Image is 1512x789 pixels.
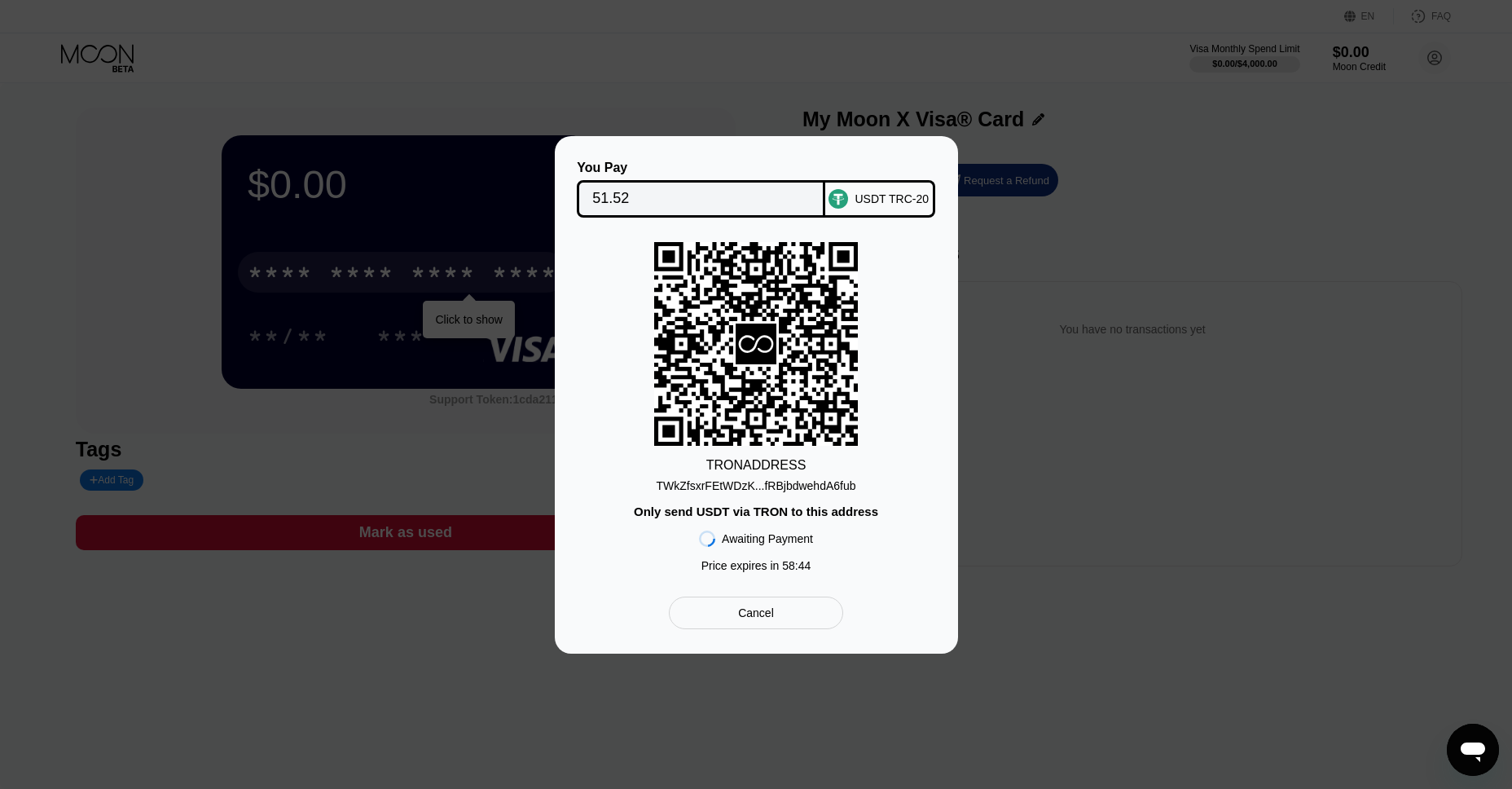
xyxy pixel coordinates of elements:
div: TWkZfsxrFEtWDzK...fRBjbdwehdA6fub [656,479,855,492]
div: You Pay [577,161,825,175]
div: USDT TRC-20 [855,192,929,205]
div: Awaiting Payment [722,532,813,545]
div: Only send USDT via TRON to this address [634,505,878,518]
div: Cancel [669,597,842,629]
div: Price expires in [701,559,811,572]
div: You PayUSDT TRC-20 [579,161,934,218]
div: TWkZfsxrFEtWDzK...fRBjbdwehdA6fub [656,473,855,492]
iframe: Button to launch messaging window [1447,724,1499,776]
span: 58 : 44 [782,559,811,572]
div: TRON ADDRESS [706,458,807,473]
div: Cancel [738,606,774,620]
